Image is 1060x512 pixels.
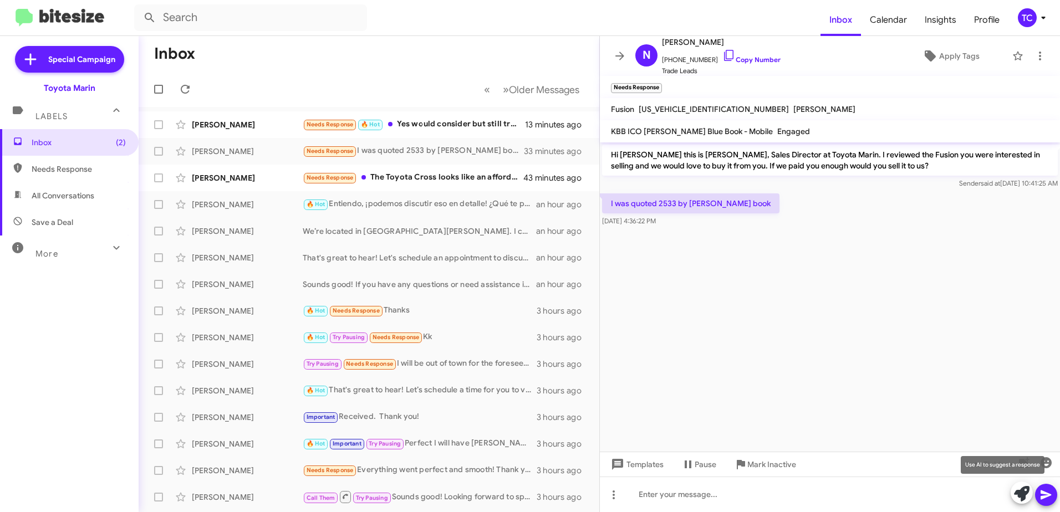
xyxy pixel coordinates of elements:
[1018,8,1037,27] div: TC
[537,359,590,370] div: 3 hours ago
[307,334,325,341] span: 🔥 Hot
[777,126,810,136] span: Engaged
[537,332,590,343] div: 3 hours ago
[303,464,537,477] div: Everything went perfect and smooth! Thank you and [PERSON_NAME] for all your help!
[35,111,68,121] span: Labels
[524,146,590,157] div: 33 minutes ago
[154,45,195,63] h1: Inbox
[662,49,781,65] span: [PHONE_NUMBER]
[611,83,662,93] small: Needs Response
[303,437,537,450] div: Perfect I will have [PERSON_NAME] reach out to you to schedule a time. He will reach out to you s...
[537,412,590,423] div: 3 hours ago
[1008,8,1048,27] button: TC
[725,454,805,474] button: Mark Inactive
[672,454,725,474] button: Pause
[307,147,354,155] span: Needs Response
[192,412,303,423] div: [PERSON_NAME]
[537,438,590,449] div: 3 hours ago
[192,438,303,449] div: [PERSON_NAME]
[192,226,303,237] div: [PERSON_NAME]
[609,454,664,474] span: Templates
[536,252,590,263] div: an hour ago
[32,163,126,175] span: Needs Response
[537,465,590,476] div: 3 hours ago
[116,137,126,148] span: (2)
[303,118,525,131] div: Yes would consider but still trying to find a new car for us let's talk [DATE] I maybe can come in
[611,104,634,114] span: Fusion
[15,46,124,73] a: Special Campaign
[965,4,1008,36] a: Profile
[961,456,1044,474] div: Use AI to suggest a response
[192,305,303,316] div: [PERSON_NAME]
[361,121,380,128] span: 🔥 Hot
[600,454,672,474] button: Templates
[503,83,509,96] span: »
[369,440,401,447] span: Try Pausing
[916,4,965,36] a: Insights
[32,217,73,228] span: Save a Deal
[192,146,303,157] div: [PERSON_NAME]
[192,119,303,130] div: [PERSON_NAME]
[722,55,781,64] a: Copy Number
[307,494,335,501] span: Call Them
[861,4,916,36] a: Calendar
[303,490,537,504] div: Sounds good! Looking forward to speaking with you when you're back. Take care!
[307,413,335,421] span: Important
[32,137,126,148] span: Inbox
[32,190,94,201] span: All Conversations
[747,454,796,474] span: Mark Inactive
[192,199,303,210] div: [PERSON_NAME]
[303,252,536,263] div: That's great to hear! Let's schedule an appointment to discuss your A5 and the potential offer. W...
[356,494,388,501] span: Try Pausing
[192,279,303,290] div: [PERSON_NAME]
[536,226,590,237] div: an hour ago
[662,65,781,76] span: Trade Leads
[307,387,325,394] span: 🔥 Hot
[602,217,656,225] span: [DATE] 4:36:22 PM
[695,454,716,474] span: Pause
[509,84,579,96] span: Older Messages
[307,440,325,447] span: 🔥 Hot
[192,465,303,476] div: [PERSON_NAME]
[793,104,855,114] span: [PERSON_NAME]
[303,226,536,237] div: We’re located in [GEOGRAPHIC_DATA][PERSON_NAME]. I can provide directions or help you set up an a...
[537,491,590,503] div: 3 hours ago
[333,334,365,341] span: Try Pausing
[959,179,1058,187] span: Sender [DATE] 10:41:25 AM
[894,46,1007,66] button: Apply Tags
[44,83,95,94] div: Toyota Marin
[643,47,651,64] span: N
[48,54,115,65] span: Special Campaign
[307,121,354,128] span: Needs Response
[496,78,586,101] button: Next
[602,193,779,213] p: I was quoted 2533 by [PERSON_NAME] book
[192,252,303,263] div: [PERSON_NAME]
[478,78,586,101] nav: Page navigation example
[134,4,367,31] input: Search
[537,305,590,316] div: 3 hours ago
[303,145,524,157] div: I was quoted 2533 by [PERSON_NAME] book
[307,174,354,181] span: Needs Response
[35,249,58,259] span: More
[662,35,781,49] span: [PERSON_NAME]
[939,46,980,66] span: Apply Tags
[303,279,536,290] div: Sounds good! If you have any questions or need assistance in the future, feel free to reach out. ...
[536,199,590,210] div: an hour ago
[821,4,861,36] a: Inbox
[307,360,339,367] span: Try Pausing
[307,201,325,208] span: 🔥 Hot
[639,104,789,114] span: [US_VEHICLE_IDENTIFICATION_NUMBER]
[373,334,420,341] span: Needs Response
[346,360,393,367] span: Needs Response
[525,119,590,130] div: 13 minutes ago
[192,385,303,396] div: [PERSON_NAME]
[303,411,537,423] div: Received. Thank you!
[524,172,590,183] div: 43 minutes ago
[192,172,303,183] div: [PERSON_NAME]
[303,304,537,317] div: Thanks
[303,171,524,184] div: The Toyota Cross looks like an affordable option. Looking for the smaller cross over hybrid like ...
